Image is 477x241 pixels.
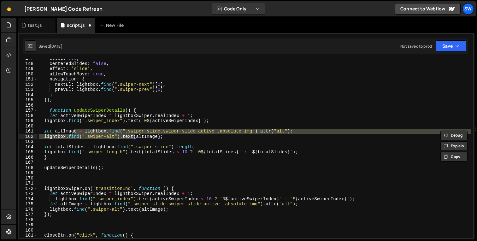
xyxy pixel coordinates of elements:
div: New File [100,22,126,28]
div: test.js [28,22,42,28]
div: 158 [19,113,38,119]
div: 150 [19,72,38,77]
div: 178 [19,217,38,223]
a: Connect to Webflow [395,3,461,15]
div: 169 [19,170,38,176]
div: [PERSON_NAME] Code Refresh [24,5,103,13]
button: Explain [440,141,468,151]
div: 175 [19,202,38,207]
div: 152 [19,82,38,87]
div: script.js [67,22,85,28]
div: 162 [19,134,38,139]
div: 161 [19,129,38,134]
button: Save [436,40,466,52]
div: 154 [19,92,38,98]
div: 160 [19,124,38,129]
button: Code Only [212,3,265,15]
div: 167 [19,160,38,165]
div: 180 [19,228,38,233]
div: 176 [19,207,38,212]
div: 159 [19,118,38,124]
div: 170 [19,176,38,181]
div: 155 [19,97,38,103]
div: 163 [19,139,38,144]
div: 181 [19,233,38,238]
button: Debug [440,131,468,140]
div: 168 [19,165,38,171]
button: Copy [440,152,468,162]
div: 153 [19,87,38,92]
div: [DATE] [50,44,62,49]
div: 151 [19,77,38,82]
div: 174 [19,197,38,202]
div: 157 [19,108,38,113]
div: 149 [19,66,38,72]
div: 148 [19,61,38,67]
div: 166 [19,155,38,160]
div: 172 [19,186,38,191]
div: 179 [19,222,38,228]
a: SW [462,3,474,15]
div: 156 [19,103,38,108]
a: 🤙 [1,1,17,16]
div: 165 [19,150,38,155]
div: 164 [19,144,38,150]
div: 171 [19,181,38,186]
div: 177 [19,212,38,217]
div: Not saved to prod [400,44,432,49]
div: Saved [38,44,62,49]
div: 173 [19,191,38,197]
